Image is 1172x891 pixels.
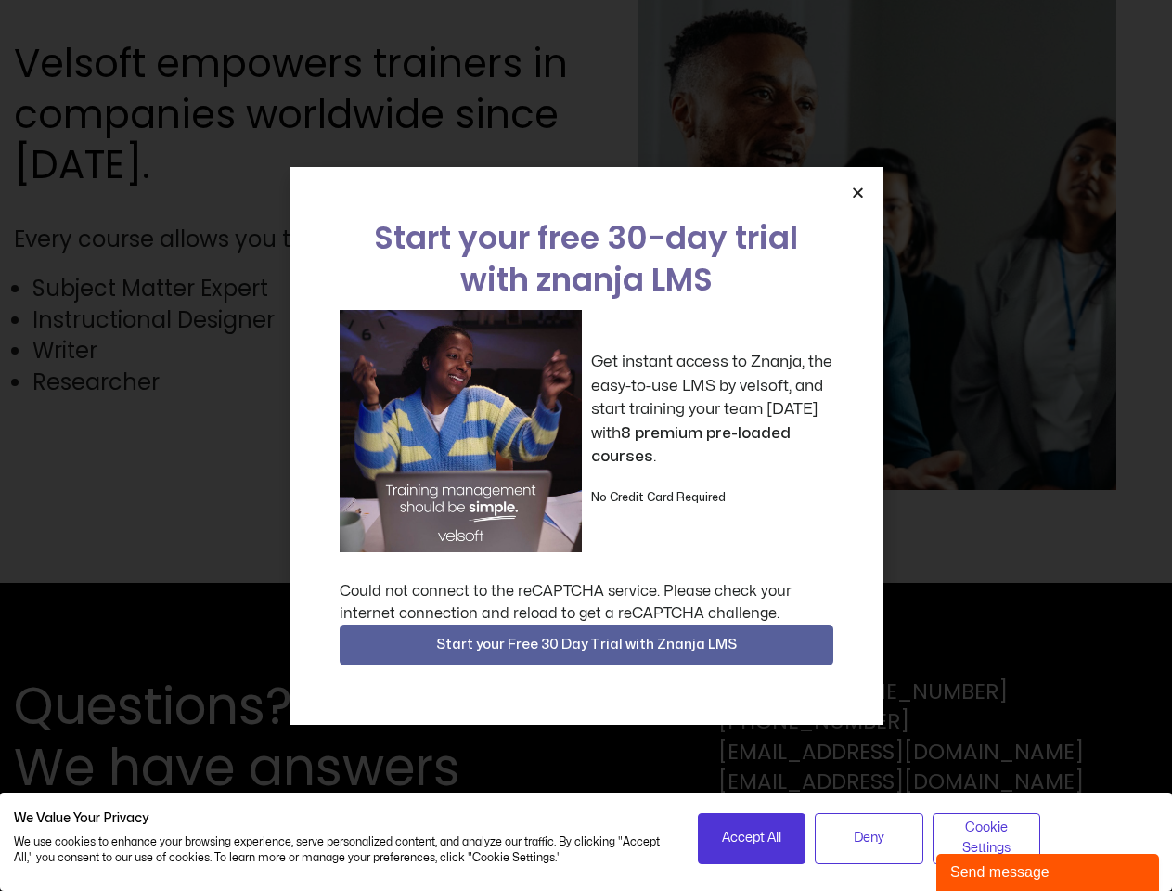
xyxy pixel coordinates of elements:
span: Start your Free 30 Day Trial with Znanja LMS [436,634,737,656]
span: Deny [854,828,884,848]
button: Start your Free 30 Day Trial with Znanja LMS [340,625,833,665]
strong: 8 premium pre-loaded courses [591,425,791,465]
span: Cookie Settings [945,818,1029,859]
span: Accept All [722,828,781,848]
strong: No Credit Card Required [591,492,726,503]
button: Adjust cookie preferences [933,813,1041,864]
button: Deny all cookies [815,813,923,864]
iframe: chat widget [936,850,1163,891]
img: a woman sitting at her laptop dancing [340,310,582,552]
div: Could not connect to the reCAPTCHA service. Please check your internet connection and reload to g... [340,580,833,625]
p: We use cookies to enhance your browsing experience, serve personalized content, and analyze our t... [14,834,670,866]
p: Get instant access to Znanja, the easy-to-use LMS by velsoft, and start training your team [DATE]... [591,350,833,469]
h2: Start your free 30-day trial with znanja LMS [340,217,833,301]
a: Close [851,186,865,200]
h2: We Value Your Privacy [14,810,670,827]
button: Accept all cookies [698,813,806,864]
